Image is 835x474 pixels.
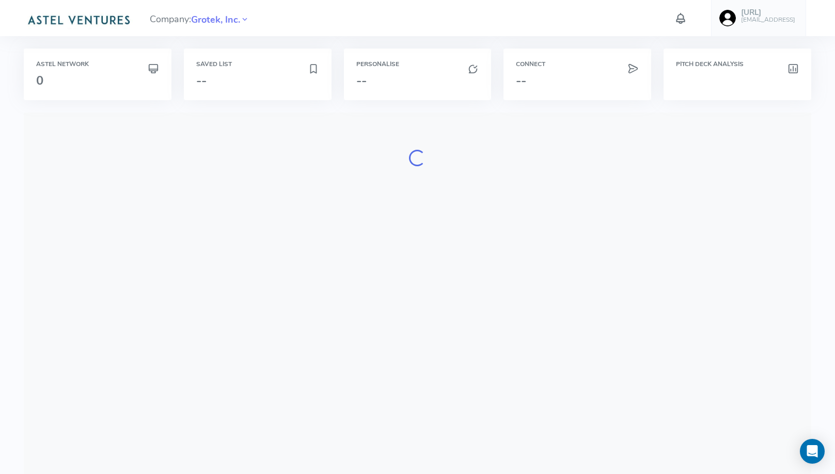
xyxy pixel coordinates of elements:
[676,61,799,68] h6: Pitch Deck Analysis
[800,439,825,464] div: Open Intercom Messenger
[36,61,159,68] h6: Astel Network
[356,74,479,87] h3: --
[741,17,795,23] h6: [EMAIL_ADDRESS]
[191,13,240,27] span: Grotek, Inc.
[719,10,736,26] img: user-image
[150,9,249,27] span: Company:
[356,61,479,68] h6: Personalise
[741,8,795,17] h5: [URL]
[196,72,207,89] span: --
[191,13,240,25] a: Grotek, Inc.
[36,72,43,89] span: 0
[196,61,319,68] h6: Saved List
[516,61,639,68] h6: Connect
[516,74,639,87] h3: --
